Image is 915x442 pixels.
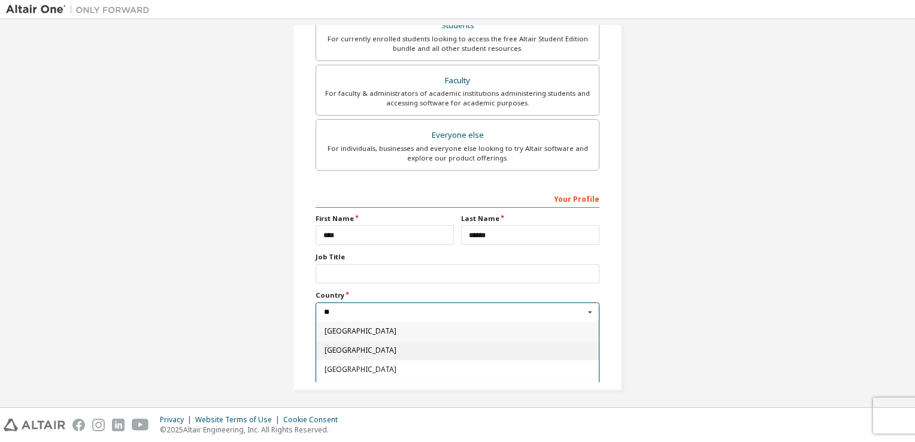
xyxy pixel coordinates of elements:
div: Your Profile [316,189,599,208]
img: instagram.svg [92,419,105,431]
span: [GEOGRAPHIC_DATA] [325,347,591,354]
img: linkedin.svg [112,419,125,431]
p: © 2025 Altair Engineering, Inc. All Rights Reserved. [160,425,345,435]
label: Last Name [461,214,599,223]
span: [GEOGRAPHIC_DATA] [325,366,591,373]
label: First Name [316,214,454,223]
div: Website Terms of Use [195,415,283,425]
div: Students [323,17,592,34]
div: Everyone else [323,127,592,144]
div: Cookie Consent [283,415,345,425]
img: Altair One [6,4,156,16]
div: Privacy [160,415,195,425]
div: For currently enrolled students looking to access the free Altair Student Edition bundle and all ... [323,34,592,53]
label: Job Title [316,252,599,262]
div: For faculty & administrators of academic institutions administering students and accessing softwa... [323,89,592,108]
img: facebook.svg [72,419,85,431]
img: youtube.svg [132,419,149,431]
span: [GEOGRAPHIC_DATA] [325,328,591,335]
div: For individuals, businesses and everyone else looking to try Altair software and explore our prod... [323,144,592,163]
img: altair_logo.svg [4,419,65,431]
div: Faculty [323,72,592,89]
label: Country [316,290,599,300]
